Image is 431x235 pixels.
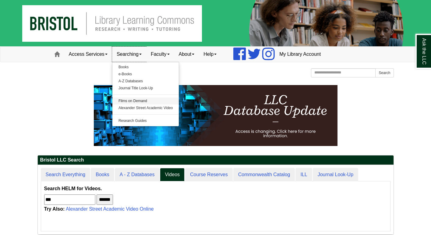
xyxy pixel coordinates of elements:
[66,206,154,212] a: Alexander Street Academic Video Online
[275,47,325,62] a: My Library Account
[185,168,233,182] a: Course Reserves
[160,168,185,182] a: Videos
[44,184,102,193] label: Search HELM for Videos.
[94,85,337,146] img: HTML tutorial
[174,47,199,62] a: About
[44,206,65,212] strong: Try Also:
[112,85,179,92] a: Journal Title Look-Up
[115,168,160,182] a: A - Z Databases
[313,168,358,182] a: Journal Look-Up
[38,155,394,165] h2: Bristol LLC Search
[375,68,394,77] button: Search
[199,47,221,62] a: Help
[112,71,179,78] a: e-Books
[91,168,114,182] a: Books
[112,98,179,105] a: Films on Demand
[146,47,174,62] a: Faculty
[41,168,90,182] a: Search Everything
[233,168,295,182] a: Commonwealth Catalog
[112,47,146,62] a: Searching
[295,168,312,182] a: ILL
[64,47,112,62] a: Access Services
[112,117,179,124] a: Research Guides
[112,78,179,85] a: A-Z Databases
[112,105,179,112] a: Alexander Street Academic Video
[112,64,179,71] a: Books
